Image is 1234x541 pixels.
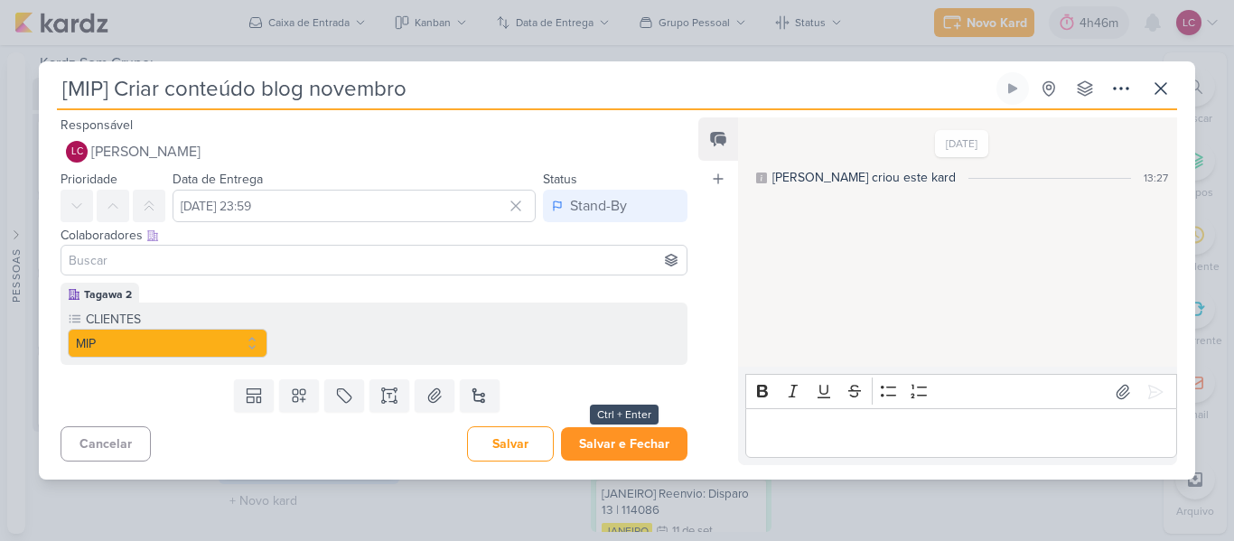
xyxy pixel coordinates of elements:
div: Laís Costa [66,141,88,163]
input: Buscar [65,249,683,271]
div: Tagawa 2 [84,286,132,303]
label: Prioridade [61,172,117,187]
label: Responsável [61,117,133,133]
div: Colaboradores [61,226,687,245]
div: Ligar relógio [1005,81,1020,96]
p: LC [71,147,83,157]
div: 13:27 [1144,170,1168,186]
button: Cancelar [61,426,151,462]
input: Select a date [173,190,536,222]
button: Salvar e Fechar [561,427,687,461]
div: [PERSON_NAME] criou este kard [772,168,956,187]
div: Ctrl + Enter [590,405,659,424]
input: Kard Sem Título [57,72,993,105]
button: LC [PERSON_NAME] [61,135,687,168]
div: Stand-By [570,195,627,217]
label: CLIENTES [84,310,267,329]
div: Editor toolbar [745,374,1177,409]
label: Data de Entrega [173,172,263,187]
button: Stand-By [543,190,687,222]
span: [PERSON_NAME] [91,141,201,163]
label: Status [543,172,577,187]
div: Editor editing area: main [745,408,1177,458]
button: Salvar [467,426,554,462]
button: MIP [68,329,267,358]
